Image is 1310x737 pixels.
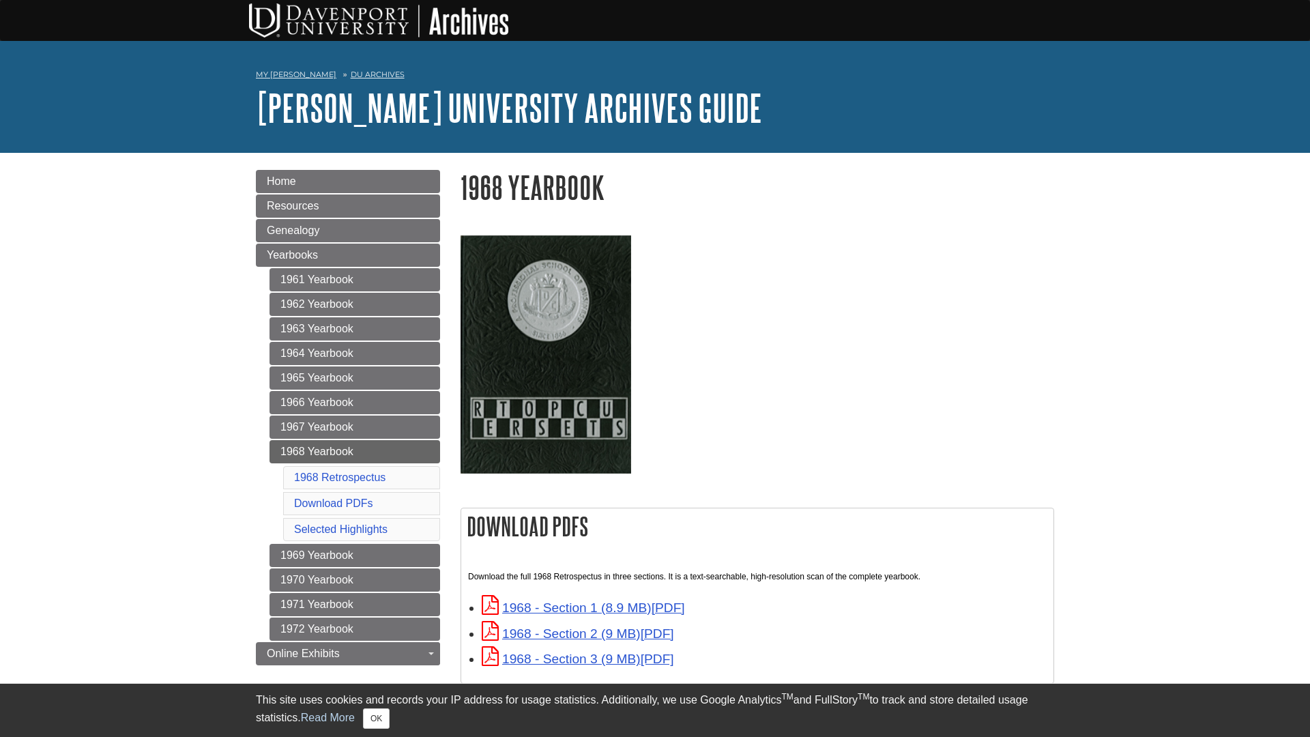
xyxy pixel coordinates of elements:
[270,416,440,439] a: 1967 Yearbook
[267,175,296,187] span: Home
[270,268,440,291] a: 1961 Yearbook
[461,508,1053,545] h2: Download PDFs
[461,170,1054,205] h1: 1968 Yearbook
[267,249,318,261] span: Yearbooks
[351,70,405,79] a: DU Archives
[249,3,508,38] img: DU Archives
[270,391,440,414] a: 1966 Yearbook
[270,293,440,316] a: 1962 Yearbook
[294,497,373,509] a: Download PDFs
[256,66,1054,87] nav: breadcrumb
[270,366,440,390] a: 1965 Yearbook
[482,652,674,666] a: Link opens in new window
[267,225,319,236] span: Genealogy
[363,708,390,729] button: Close
[301,712,355,723] a: Read More
[294,523,388,535] a: Selected Highlights
[256,69,336,81] a: My [PERSON_NAME]
[270,568,440,592] a: 1970 Yearbook
[270,593,440,616] a: 1971 Yearbook
[267,200,319,212] span: Resources
[294,472,385,483] a: 1968 Retrospectus
[270,317,440,341] a: 1963 Yearbook
[256,642,440,665] a: Online Exhibits
[482,601,685,615] a: Link opens in new window
[482,626,674,641] a: Link opens in new window
[256,692,1054,729] div: This site uses cookies and records your IP address for usage statistics. Additionally, we use Goo...
[270,618,440,641] a: 1972 Yearbook
[270,440,440,463] a: 1968 Yearbook
[256,87,762,129] a: [PERSON_NAME] University Archives Guide
[256,170,440,665] div: Guide Page Menu
[256,194,440,218] a: Resources
[267,648,340,659] span: Online Exhibits
[858,692,869,702] sup: TM
[256,170,440,193] a: Home
[256,244,440,267] a: Yearbooks
[461,235,631,474] img: 1968 Retrospectus Yearbook Cover
[270,342,440,365] a: 1964 Yearbook
[781,692,793,702] sup: TM
[468,572,920,581] span: Download the full 1968 Retrospectus in three sections. It is a text-searchable, high-resolution s...
[270,544,440,567] a: 1969 Yearbook
[256,219,440,242] a: Genealogy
